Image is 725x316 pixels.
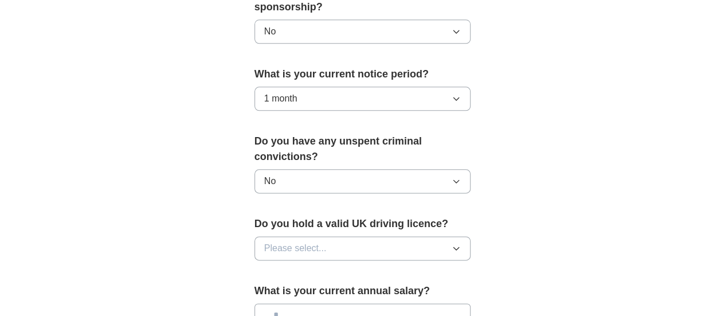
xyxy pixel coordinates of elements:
[254,134,471,165] label: Do you have any unspent criminal convictions?
[254,87,471,111] button: 1 month
[254,67,471,82] label: What is your current notice period?
[264,25,276,38] span: No
[254,236,471,260] button: Please select...
[254,283,471,299] label: What is your current annual salary?
[254,216,471,232] label: Do you hold a valid UK driving licence?
[254,169,471,193] button: No
[264,92,297,106] span: 1 month
[254,19,471,44] button: No
[264,174,276,188] span: No
[264,241,327,255] span: Please select...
